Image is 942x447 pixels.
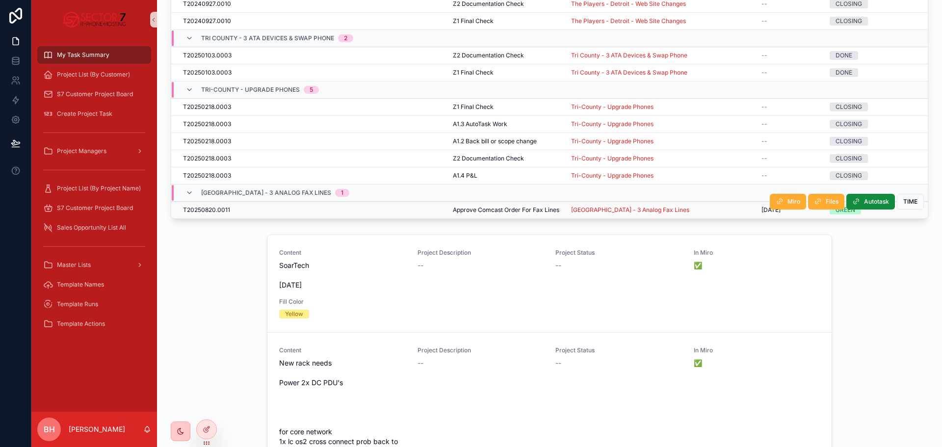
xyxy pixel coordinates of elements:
[830,154,915,163] a: CLOSING
[37,199,151,217] a: S7 Customer Project Board
[57,110,112,118] span: Create Project Task
[836,68,852,77] div: DONE
[846,194,895,210] button: Autotask
[571,206,750,214] a: [GEOGRAPHIC_DATA] - 3 Analog Fax Lines
[453,206,559,214] span: Approve Comcast Order For Fax Lines
[761,69,823,77] a: --
[183,52,232,59] span: T20250103.0003
[453,120,559,128] a: A1.3 AutoTask Work
[453,137,559,145] a: A1.2 Back bill or scope change
[830,206,915,214] a: GREEN
[453,103,494,111] span: Z1 Final Check
[571,52,750,59] a: Tri County - 3 ATA Devices & Swap Phone
[836,171,862,180] div: CLOSING
[183,103,231,111] span: T20250218.0003
[761,17,823,25] a: --
[761,206,781,214] span: [DATE]
[57,51,109,59] span: My Task Summary
[418,249,544,257] span: Project Description
[69,424,125,434] p: [PERSON_NAME]
[285,310,303,318] div: Yellow
[37,256,151,274] a: Master Lists
[453,103,559,111] a: Z1 Final Check
[183,172,231,180] span: T20250218.0003
[44,423,55,435] span: BH
[57,90,133,98] span: S7 Customer Project Board
[571,155,654,162] a: Tri-County - Upgrade Phones
[57,184,141,192] span: Project List (By Project Name)
[453,69,494,77] span: Z1 Final Check
[555,346,682,354] span: Project Status
[571,137,654,145] span: Tri-County - Upgrade Phones
[201,189,331,197] span: [GEOGRAPHIC_DATA] - 3 Analog Fax Lines
[37,315,151,333] a: Template Actions
[183,155,231,162] span: T20250218.0003
[571,120,654,128] a: Tri-County - Upgrade Phones
[761,206,823,214] a: [DATE]
[761,155,823,162] a: --
[571,172,654,180] span: Tri-County - Upgrade Phones
[571,155,750,162] a: Tri-County - Upgrade Phones
[761,172,823,180] a: --
[830,68,915,77] a: DONE
[787,198,800,206] span: Miro
[571,69,687,77] a: Tri County - 3 ATA Devices & Swap Phone
[761,52,823,59] a: --
[694,261,820,270] span: ✅
[761,137,767,145] span: --
[279,298,406,306] span: Fill Color
[453,137,537,145] span: A1.2 Back bill or scope change
[453,17,559,25] a: Z1 Final Check
[761,120,767,128] span: --
[183,120,441,128] a: T20250218.0003
[453,155,524,162] span: Z2 Documentation Check
[453,120,507,128] span: A1.3 AutoTask Work
[571,17,686,25] span: The Players - Detroit - Web Site Changes
[57,320,105,328] span: Template Actions
[201,34,334,42] span: Tri County - 3 ATA Devices & Swap Phone
[37,219,151,237] a: Sales Opportunity List All
[453,52,524,59] span: Z2 Documentation Check
[183,137,441,145] a: T20250218.0003
[453,155,559,162] a: Z2 Documentation Check
[571,17,750,25] a: The Players - Detroit - Web Site Changes
[836,120,862,129] div: CLOSING
[761,103,823,111] a: --
[836,154,862,163] div: CLOSING
[903,198,917,206] span: TIME
[453,172,559,180] a: A1.4 P&L
[761,103,767,111] span: --
[418,261,423,270] span: --
[761,52,767,59] span: --
[453,172,477,180] span: A1.4 P&L
[830,103,915,111] a: CLOSING
[37,142,151,160] a: Project Managers
[761,120,823,128] a: --
[571,52,687,59] span: Tri County - 3 ATA Devices & Swap Phone
[57,224,126,232] span: Sales Opportunity List All
[183,69,232,77] span: T20250103.0003
[761,172,767,180] span: --
[31,39,157,345] div: scrollable content
[830,51,915,60] a: DONE
[183,52,441,59] a: T20250103.0003
[341,189,343,197] div: 1
[555,249,682,257] span: Project Status
[57,281,104,289] span: Template Names
[418,358,423,368] span: --
[57,204,133,212] span: S7 Customer Project Board
[37,295,151,313] a: Template Runs
[183,206,441,214] a: T20250820.0011
[836,206,855,214] div: GREEN
[183,206,230,214] span: T20250820.0011
[571,206,689,214] span: [GEOGRAPHIC_DATA] - 3 Analog Fax Lines
[183,137,231,145] span: T20250218.0003
[279,249,406,257] span: Content
[183,103,441,111] a: T20250218.0003
[555,358,561,368] span: --
[897,194,924,210] button: TIME
[453,17,494,25] span: Z1 Final Check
